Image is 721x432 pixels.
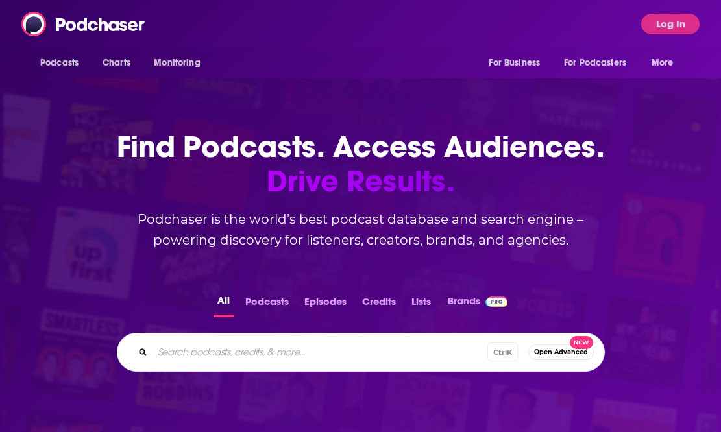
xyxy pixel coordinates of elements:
a: Charts [94,51,138,75]
button: open menu [480,51,556,75]
h1: Find Podcasts. Access Audiences. [101,130,620,198]
button: Credits [358,292,400,317]
button: open menu [556,51,645,75]
span: For Business [489,54,540,72]
button: open menu [642,51,690,75]
span: Podcasts [40,54,79,72]
span: More [652,54,674,72]
button: Podcasts [241,292,293,317]
h2: Podchaser is the world’s best podcast database and search engine – powering discovery for listene... [101,209,620,250]
img: Podchaser - Follow, Share and Rate Podcasts [21,12,146,36]
span: Charts [103,54,130,72]
span: Monitoring [154,54,200,72]
input: Search podcasts, credits, & more... [153,342,487,363]
div: Search podcasts, credits, & more... [117,333,605,372]
button: Lists [408,292,435,317]
span: Drive Results. [101,164,620,198]
button: Open AdvancedNew [528,344,594,360]
button: Log In [641,14,700,34]
button: open menu [31,51,95,75]
button: Episodes [300,292,350,317]
img: Podchaser Pro [485,296,508,307]
a: BrandsPodchaser Pro [448,292,508,317]
span: For Podcasters [564,54,626,72]
button: All [214,292,234,317]
span: New [570,336,593,350]
span: Open Advanced [534,348,588,355]
button: open menu [145,51,217,75]
span: Ctrl K [487,342,518,361]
